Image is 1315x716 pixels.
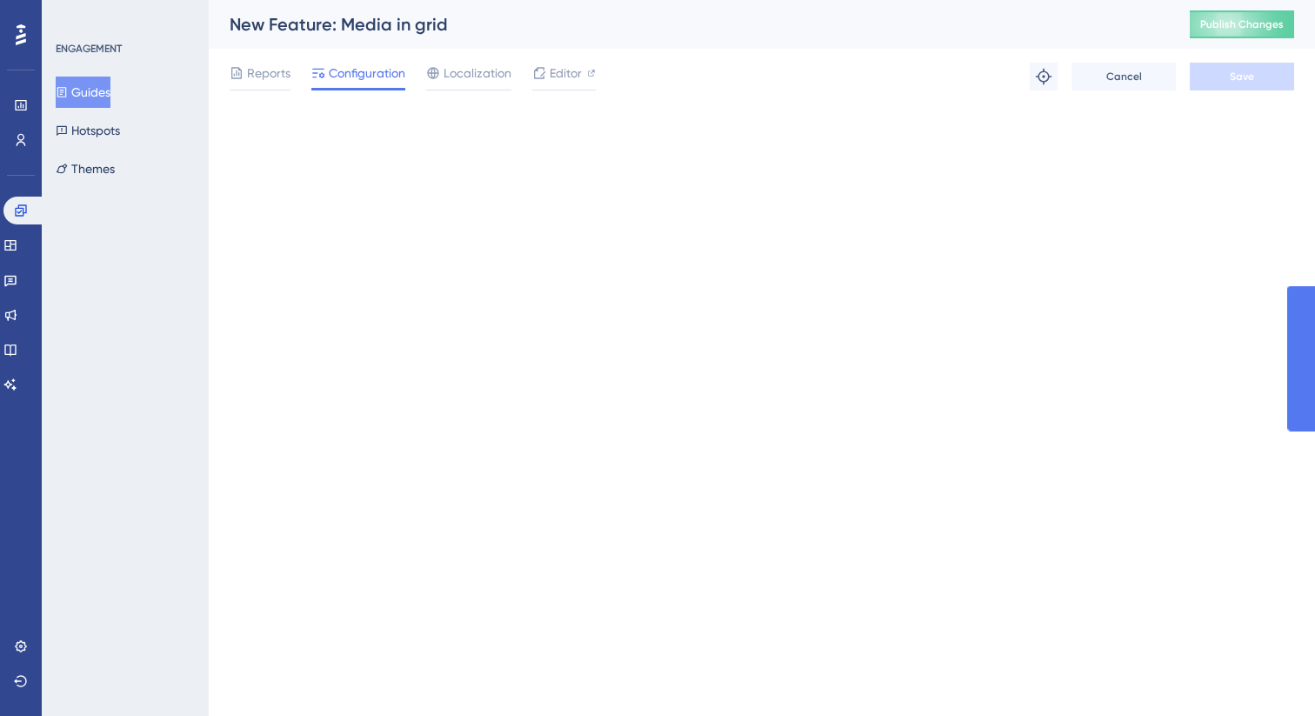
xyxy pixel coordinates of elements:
[1190,10,1294,38] button: Publish Changes
[56,153,115,184] button: Themes
[329,63,405,84] span: Configuration
[1242,647,1294,699] iframe: UserGuiding AI Assistant Launcher
[550,63,582,84] span: Editor
[56,42,122,56] div: ENGAGEMENT
[1230,70,1254,84] span: Save
[444,63,511,84] span: Localization
[247,63,290,84] span: Reports
[230,12,1146,37] div: New Feature: Media in grid
[56,77,110,108] button: Guides
[1106,70,1142,84] span: Cancel
[1071,63,1176,90] button: Cancel
[56,115,120,146] button: Hotspots
[1190,63,1294,90] button: Save
[1200,17,1284,31] span: Publish Changes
